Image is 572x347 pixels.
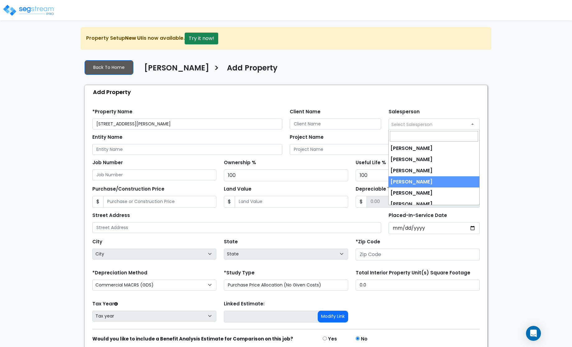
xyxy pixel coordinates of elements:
[103,196,216,208] input: Purchase or Construction Price
[81,27,491,50] div: Property Setup is now available.
[367,196,480,208] input: 0.00
[92,222,381,233] input: Street Address
[92,119,282,129] input: Property Name
[224,196,235,208] span: $
[92,159,123,166] label: Job Number
[389,176,479,187] li: [PERSON_NAME]
[92,144,282,155] input: Entity Name
[92,134,122,141] label: Entity Name
[389,199,479,210] li: [PERSON_NAME]
[92,196,104,208] span: $
[328,336,337,343] label: Yes
[92,336,293,342] strong: Would you like to include a Benefit Analysis Estimate for Comparison on this job?
[92,238,102,246] label: City
[290,108,321,115] label: Client Name
[318,311,348,322] button: Modify Link
[140,64,209,77] a: [PERSON_NAME]
[389,154,479,165] li: [PERSON_NAME]
[356,269,470,277] label: Total Interior Property Unit(s) Square Footage
[92,169,216,180] input: Job Number
[391,121,432,128] span: Select Salesperson
[389,187,479,199] li: [PERSON_NAME]
[227,64,278,74] h4: Add Property
[235,196,348,208] input: Land Value
[92,269,147,277] label: *Depreciation Method
[389,212,447,219] label: Placed-In-Service Date
[389,143,479,154] li: [PERSON_NAME]
[356,280,480,291] input: total square foot
[361,336,367,343] label: No
[92,186,164,193] label: Purchase/Construction Price
[290,144,480,155] input: Project Name
[356,238,380,246] label: *Zip Code
[389,108,420,115] label: Salesperson
[526,326,541,341] div: Open Intercom Messenger
[224,169,348,181] input: Ownership %
[356,196,367,208] span: $
[185,33,218,44] button: Try it now!
[85,60,133,75] a: Back To Home
[224,159,256,166] label: Ownership %
[88,85,487,99] div: Add Property
[2,4,55,16] img: logo_pro_r.png
[389,165,479,176] li: [PERSON_NAME]
[92,300,118,308] label: Tax Year
[224,269,255,277] label: *Study Type
[356,186,411,193] label: Depreciable Tax Basis
[356,159,386,166] label: Useful Life %
[356,169,480,181] input: Useful Life %
[290,134,324,141] label: Project Name
[224,186,251,193] label: Land Value
[125,34,142,42] strong: New UI
[92,108,132,115] label: *Property Name
[92,212,130,219] label: Street Address
[290,119,381,129] input: Client Name
[356,249,480,260] input: Zip Code
[144,64,209,74] h4: [PERSON_NAME]
[224,300,265,308] label: Linked Estimate:
[214,63,219,75] h3: >
[224,238,238,246] label: State
[222,64,278,77] a: Add Property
